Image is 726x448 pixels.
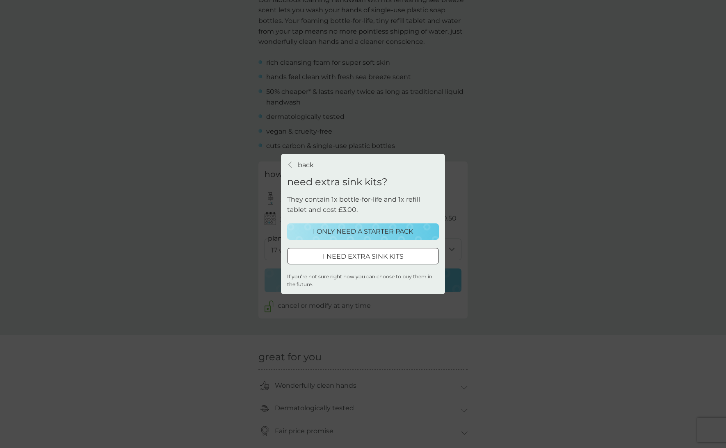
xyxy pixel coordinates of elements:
[287,194,439,215] p: They contain 1x bottle-for-life and 1x refill tablet and cost £3.00.
[287,176,388,188] h2: need extra sink kits?
[313,226,413,237] p: I ONLY NEED A STARTER PACK
[287,223,439,240] button: I ONLY NEED A STARTER PACK
[287,273,439,288] p: If you’re not sure right now you can choose to buy them in the future.
[287,248,439,264] button: I NEED EXTRA SINK KITS
[298,160,314,171] p: back
[323,251,404,262] p: I NEED EXTRA SINK KITS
